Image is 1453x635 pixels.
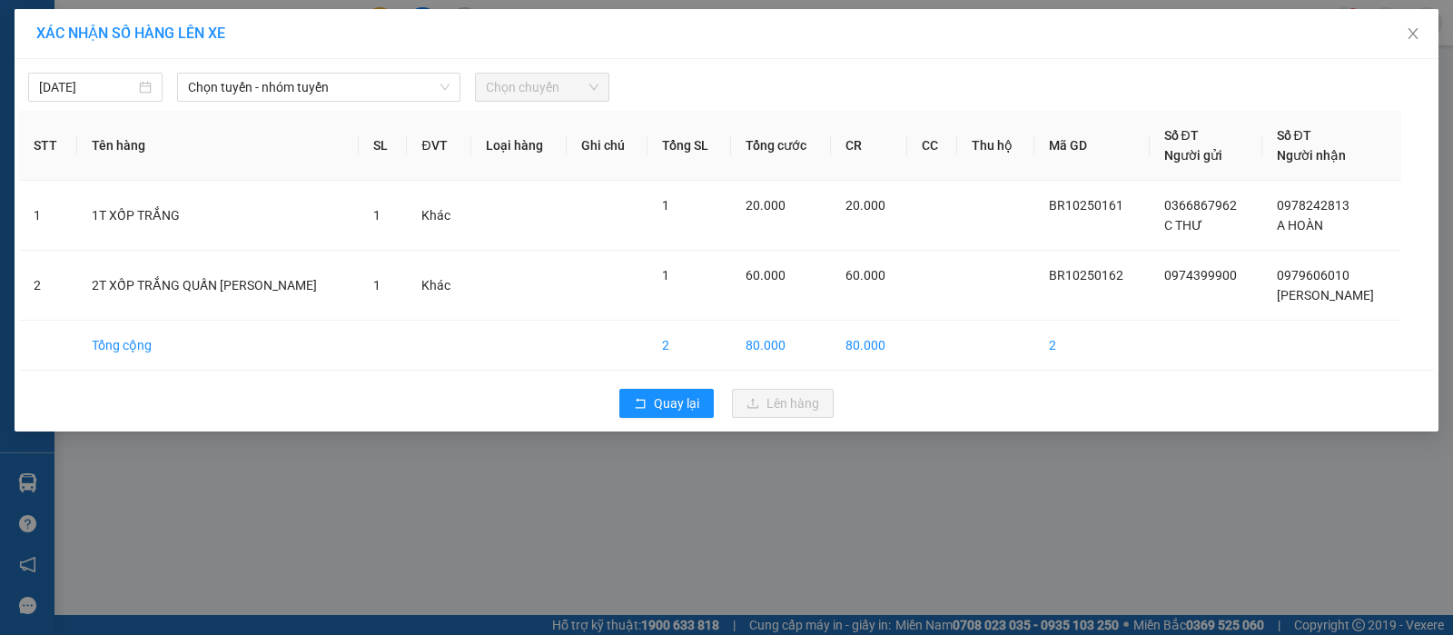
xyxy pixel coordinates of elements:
span: 0974399900 [1164,268,1237,283]
td: Tổng cộng [77,321,359,371]
td: 1T XỐP TRẮNG [77,181,359,251]
span: 60.000 [746,268,786,283]
span: 0978242813 [1277,198,1349,213]
button: uploadLên hàng [732,389,834,418]
span: Nhận: [173,17,217,36]
th: CR [831,111,907,181]
th: Loại hàng [471,111,567,181]
button: rollbackQuay lại [619,389,714,418]
input: 12/10/2025 [39,77,135,97]
span: Số ĐT [1277,128,1311,143]
td: 2 [647,321,731,371]
td: 2 [1034,321,1149,371]
span: 1 [662,198,669,213]
span: Chọn tuyến - nhóm tuyến [188,74,450,101]
td: 80.000 [831,321,907,371]
th: Tổng SL [647,111,731,181]
div: VP 36 [PERSON_NAME] - Bà Rịa [15,15,161,81]
div: 0979606010 [173,103,320,128]
span: 1 [373,278,381,293]
th: Thu hộ [957,111,1034,181]
th: STT [19,111,77,181]
span: [PERSON_NAME] [1277,288,1374,303]
span: Gửi: [15,17,44,36]
span: A HOÀN [1277,218,1323,233]
td: 80.000 [731,321,831,371]
button: Close [1388,9,1438,60]
td: 1 [19,181,77,251]
div: 0974399900 [15,81,161,106]
span: 20.000 [845,198,885,213]
span: XÁC NHẬN SỐ HÀNG LÊN XE [36,25,225,42]
div: VP 184 [PERSON_NAME] - HCM [173,15,320,81]
span: Quay lại [654,393,699,413]
span: Người gửi [1164,148,1222,163]
span: 60.000 [845,268,885,283]
th: CC [907,111,957,181]
span: 0979606010 [1277,268,1349,283]
td: Khác [407,251,471,321]
span: Số ĐT [1164,128,1199,143]
span: rollback [634,397,647,412]
span: Chọn chuyến [486,74,598,101]
td: 2 [19,251,77,321]
span: 20.000 [746,198,786,213]
span: BR10250161 [1049,198,1123,213]
th: Ghi chú [567,111,647,181]
th: SL [359,111,407,181]
span: down [440,82,450,93]
span: 1 [662,268,669,283]
div: [PERSON_NAME] [173,81,320,103]
span: 1 [373,208,381,223]
span: Người nhận [1277,148,1346,163]
span: 0366867962 [1164,198,1237,213]
th: Mã GD [1034,111,1149,181]
span: C THƯ [1164,218,1202,233]
span: BR10250162 [1049,268,1123,283]
td: Khác [407,181,471,251]
th: Tên hàng [77,111,359,181]
span: close [1406,26,1420,41]
td: 2T XỐP TRẮNG QUẤN [PERSON_NAME] [77,251,359,321]
th: Tổng cước [731,111,831,181]
th: ĐVT [407,111,471,181]
span: VP NVT [200,128,293,160]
